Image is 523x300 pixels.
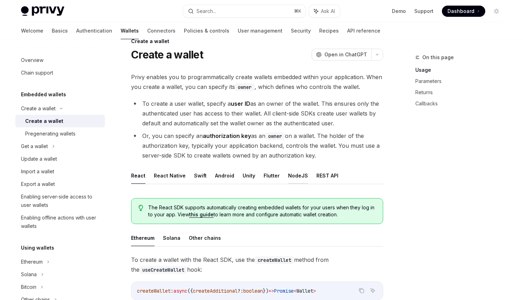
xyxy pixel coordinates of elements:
span: => [268,288,274,294]
div: Overview [21,56,43,64]
a: Basics [52,22,68,39]
span: To create a wallet with the React SDK, use the method from the hook: [131,255,383,274]
div: Create a wallet [25,117,63,125]
h1: Create a wallet [131,48,203,61]
a: Recipes [319,22,339,39]
svg: Tip [138,205,143,211]
a: Pregenerating wallets [15,127,105,140]
a: Demo [392,8,406,15]
button: NodeJS [288,167,308,184]
li: To create a user wallet, specify a as an owner of the wallet. This ensures only the authenticated... [131,99,383,128]
a: Enabling offline actions with user wallets [15,211,105,232]
button: React [131,167,145,184]
span: < [294,288,296,294]
code: owner [235,83,255,91]
h5: Embedded wallets [21,90,66,99]
div: Create a wallet [21,104,56,113]
div: Pregenerating wallets [25,130,76,138]
a: Welcome [21,22,43,39]
div: Chain support [21,69,53,77]
span: ({ [187,288,193,294]
button: Search...⌘K [183,5,306,18]
div: Create a wallet [131,38,383,45]
code: owner [265,132,285,140]
a: Usage [415,64,508,76]
span: Open in ChatGPT [324,51,367,58]
div: Search... [196,7,216,15]
span: On this page [422,53,454,62]
span: createWallet [137,288,171,294]
a: Policies & controls [184,22,229,39]
code: createWallet [255,256,294,264]
div: Solana [21,270,37,279]
span: createAdditional [193,288,238,294]
a: Parameters [415,76,508,87]
a: Wallets [121,22,139,39]
button: Open in ChatGPT [311,49,371,61]
div: Update a wallet [21,155,57,163]
button: Swift [194,167,207,184]
div: Ethereum [21,258,43,266]
h5: Using wallets [21,244,54,252]
span: Privy enables you to programmatically create wallets embedded within your application. When you c... [131,72,383,92]
div: Import a wallet [21,167,54,176]
span: Ask AI [321,8,335,15]
button: Solana [163,230,180,246]
a: Create a wallet [15,115,105,127]
div: Enabling server-side access to user wallets [21,193,101,209]
span: The React SDK supports automatically creating embedded wallets for your users when they log in to... [148,204,376,218]
button: REST API [316,167,338,184]
a: Import a wallet [15,165,105,178]
a: Update a wallet [15,153,105,165]
a: Returns [415,87,508,98]
strong: authorization key [203,132,251,139]
button: React Native [154,167,186,184]
button: Other chains [189,230,221,246]
a: Enabling server-side access to user wallets [15,190,105,211]
a: Callbacks [415,98,508,109]
code: useCreateWallet [139,266,187,274]
button: Ethereum [131,230,155,246]
div: Export a wallet [21,180,55,188]
span: }) [263,288,268,294]
button: Unity [243,167,255,184]
span: boolean [243,288,263,294]
div: Bitcoin [21,283,36,291]
button: Flutter [264,167,280,184]
a: Security [291,22,311,39]
span: ⌘ K [294,8,301,14]
span: Promise [274,288,294,294]
a: Support [414,8,434,15]
div: Enabling offline actions with user wallets [21,214,101,230]
span: Wallet [296,288,313,294]
span: Dashboard [447,8,474,15]
a: Overview [15,54,105,67]
button: Ask AI [309,5,340,18]
a: Connectors [147,22,175,39]
button: Android [215,167,234,184]
button: Ask AI [368,286,377,295]
a: Chain support [15,67,105,79]
a: Dashboard [442,6,485,17]
span: ?: [238,288,243,294]
a: User management [238,22,282,39]
img: light logo [21,6,64,16]
a: API reference [347,22,380,39]
li: Or, you can specify an as an on a wallet. The holder of the authorization key, typically your app... [131,131,383,160]
span: > [313,288,316,294]
button: Copy the contents from the code block [357,286,366,295]
a: Export a wallet [15,178,105,190]
button: Toggle dark mode [491,6,502,17]
div: Get a wallet [21,142,48,151]
span: async [173,288,187,294]
strong: user ID [231,100,250,107]
a: this guide [189,211,214,218]
a: Authentication [76,22,112,39]
span: : [171,288,173,294]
